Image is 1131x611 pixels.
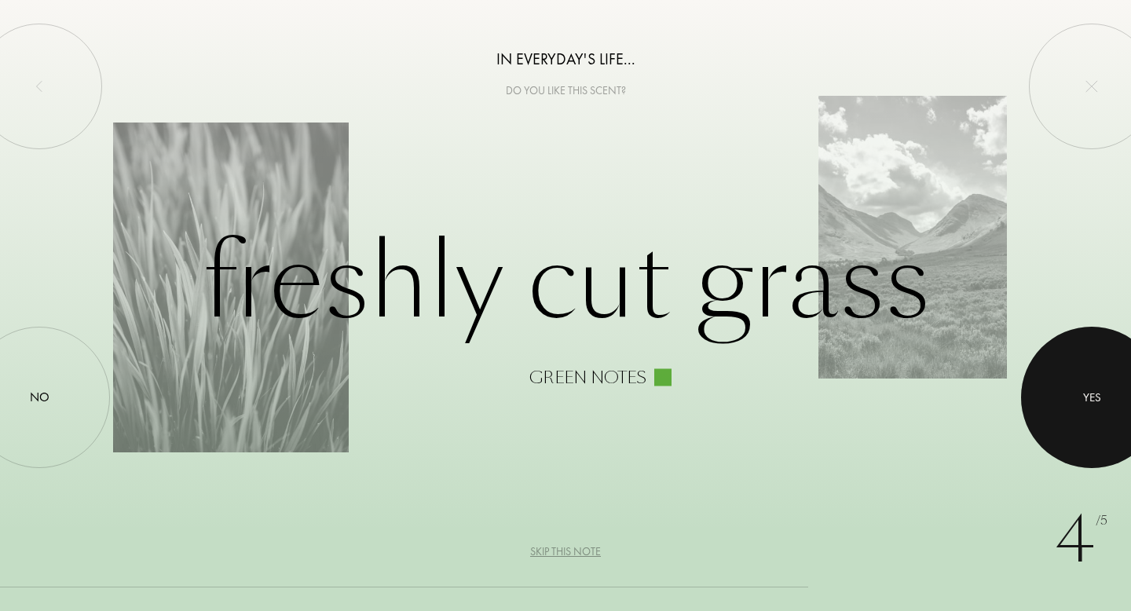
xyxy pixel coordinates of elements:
div: 4 [1055,493,1107,587]
div: Skip this note [530,543,601,560]
div: No [30,388,49,407]
img: left_onboard.svg [33,80,46,93]
div: Yes [1083,388,1101,406]
img: quit_onboard.svg [1085,80,1098,93]
div: Freshly cut grass [113,225,1018,386]
div: Green notes [529,369,646,386]
span: /5 [1096,512,1107,530]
